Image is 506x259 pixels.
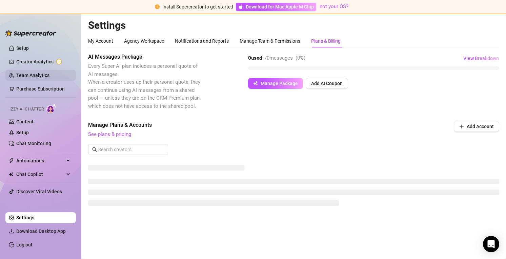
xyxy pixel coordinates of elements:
img: AI Chatter [46,103,57,113]
h2: Settings [88,19,499,32]
a: Log out [16,242,33,247]
a: Setup [16,45,29,51]
input: Search creators [98,146,159,153]
a: Chat Monitoring [16,141,51,146]
span: / 0 messages [265,55,293,61]
a: Team Analytics [16,73,49,78]
span: exclamation-circle [155,4,160,9]
a: Setup [16,130,29,135]
span: Download for Mac Apple M Chip [246,3,314,11]
button: Manage Package [248,78,303,89]
span: ( 0 %) [296,55,305,61]
span: View Breakdown [463,56,499,61]
button: Add Account [454,121,499,132]
span: Add Account [467,124,494,129]
a: Creator Analytics exclamation-circle [16,56,70,67]
span: Every Super AI plan includes a personal quota of AI messages. When a creator uses up their person... [88,63,201,109]
span: download [9,228,14,234]
a: Settings [16,215,34,220]
img: logo-BBDzfeDw.svg [5,30,56,37]
div: Open Intercom Messenger [483,236,499,252]
span: plus [459,124,464,129]
span: Izzy AI Chatter [9,106,44,113]
a: Content [16,119,34,124]
span: Automations [16,155,64,166]
button: View Breakdown [463,53,499,64]
span: Install Supercreator to get started [162,4,233,9]
div: Plans & Billing [311,37,341,45]
span: search [92,147,97,152]
a: Download for Mac Apple M Chip [236,3,316,11]
span: apple [238,4,243,9]
span: Manage Plans & Accounts [88,121,408,129]
div: Notifications and Reports [175,37,229,45]
img: Chat Copilot [9,172,13,177]
strong: 0 used [248,55,262,61]
a: See plans & pricing [88,131,131,137]
span: Add AI Coupon [311,81,343,86]
a: Discover Viral Videos [16,189,62,194]
div: Agency Workspace [124,37,164,45]
a: not your OS? [320,3,348,9]
div: My Account [88,37,113,45]
span: AI Messages Package [88,53,202,61]
span: Chat Copilot [16,169,64,180]
span: thunderbolt [9,158,14,163]
span: Manage Package [261,81,298,86]
button: Add AI Coupon [306,78,348,89]
span: Download Desktop App [16,228,66,234]
div: Manage Team & Permissions [240,37,300,45]
a: Purchase Subscription [16,86,65,92]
